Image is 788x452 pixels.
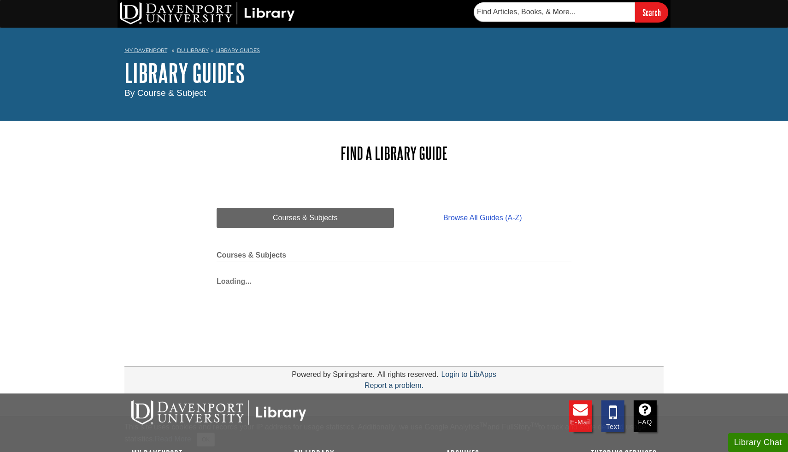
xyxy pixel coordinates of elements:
[217,251,571,262] h2: Courses & Subjects
[124,44,664,59] nav: breadcrumb
[474,2,668,22] form: Searches DU Library's articles, books, and more
[217,208,394,228] a: Courses & Subjects
[290,370,376,378] div: Powered by Springshare.
[131,400,306,424] img: DU Libraries
[601,400,624,432] a: Text
[124,59,664,87] h1: Library Guides
[394,208,571,228] a: Browse All Guides (A-Z)
[569,400,592,432] a: E-mail
[634,400,657,432] a: FAQ
[120,2,295,24] img: DU Library
[124,47,167,54] a: My Davenport
[474,2,635,22] input: Find Articles, Books, & More...
[216,47,260,53] a: Library Guides
[635,2,668,22] input: Search
[155,435,191,443] a: Read More
[441,370,496,378] a: Login to LibApps
[217,144,571,163] h2: Find a Library Guide
[376,370,440,378] div: All rights reserved.
[197,433,215,446] button: Close
[177,47,209,53] a: DU Library
[124,422,664,446] div: This site uses cookies and records your IP address for usage statistics. Additionally, we use Goo...
[479,422,487,428] sup: TM
[728,433,788,452] button: Library Chat
[531,422,539,428] sup: TM
[124,87,664,100] div: By Course & Subject
[365,382,423,389] a: Report a problem.
[217,271,571,287] div: Loading...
